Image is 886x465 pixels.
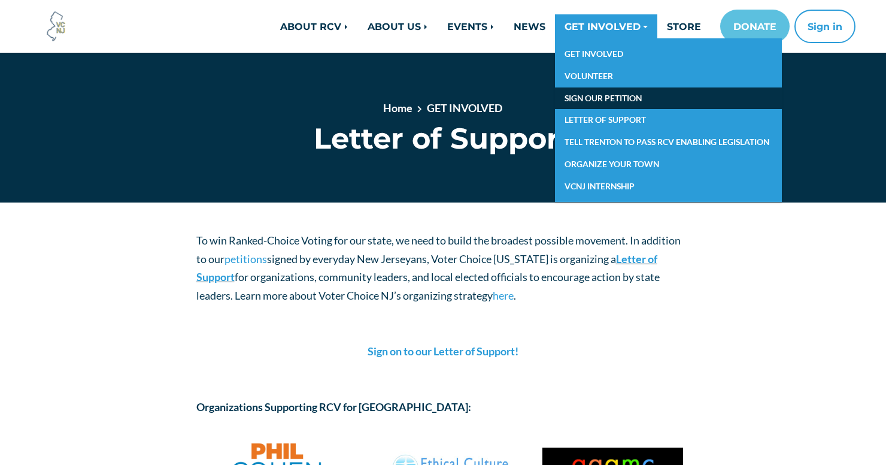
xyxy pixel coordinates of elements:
a: Sign on to our Letter of Support! [368,345,518,358]
h1: Letter of Support [196,121,690,156]
a: SIGN OUR PETITION [555,87,782,110]
span: . [514,289,516,302]
a: VOLUNTEER [555,65,782,87]
div: GET INVOLVED [555,38,782,202]
a: here [493,289,514,302]
a: GET INVOLVED [555,14,657,38]
nav: Main navigation [187,10,855,43]
a: petitions [224,252,267,265]
a: VCNJ INTERNSHIP [555,176,782,198]
a: LETTER OF SUPPORT [555,109,782,131]
a: ABOUT RCV [271,14,358,38]
a: ABOUT US [358,14,438,38]
span: To win Ranked-Choice Voting for our state, we need to build the broadest possible movement. In ad... [196,234,681,265]
a: Letter of Support [196,252,657,284]
a: EVENTS [438,14,504,38]
a: GET INVOLVED [555,43,782,65]
a: NEWS [504,14,555,38]
nav: breadcrumb [239,100,647,121]
button: Sign in or sign up [794,10,855,43]
a: TELL TRENTON TO PASS RCV ENABLING LEGISLATION [555,131,782,153]
span: for organizations, community leaders, and local elected officials to encourage action by state le... [196,270,660,302]
a: DONATE [720,10,790,43]
a: STORE [657,14,711,38]
a: GET INVOLVED [427,101,502,114]
span: signed by everyday New Jerseyans, Voter Choice [US_STATE] is organizing a [267,252,616,265]
strong: Organizations Supporting RCV for [GEOGRAPHIC_DATA]: [196,400,471,413]
a: Home [383,101,412,114]
img: Voter Choice NJ [40,10,72,43]
a: ORGANIZE YOUR TOWN [555,153,782,176]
